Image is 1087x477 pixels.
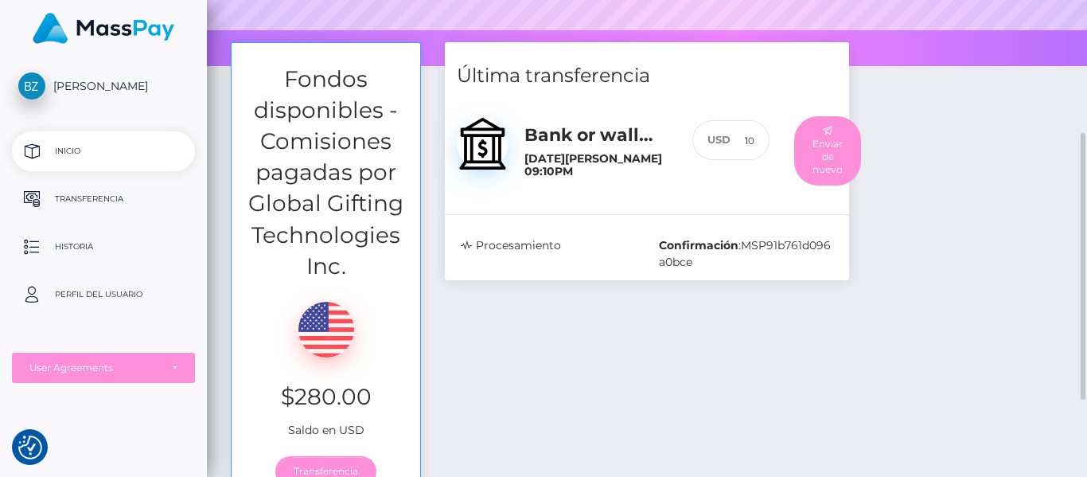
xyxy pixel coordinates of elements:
b: Confirmación [659,238,738,252]
h3: Fondos disponibles - Comisiones pagadas por Global Gifting Technologies Inc. [232,64,420,282]
div: User Agreements [29,362,160,374]
input: 100.36 [731,120,769,161]
a: Historia [12,227,195,267]
div: Saldo en USD [232,282,420,447]
p: Historia [18,235,189,259]
div: : [647,237,845,271]
img: MassPay [33,13,174,44]
img: USD.png [298,302,354,358]
p: Transferencia [18,187,189,211]
h5: Bank or wallet deposit / ARS [524,123,669,148]
img: Revisit consent button [18,436,42,459]
p: Perfil del usuario [18,283,189,307]
p: Inicio [18,139,189,163]
span: [PERSON_NAME] [12,79,195,93]
h4: Última transferencia [457,62,837,90]
button: Consent Preferences [18,436,42,459]
a: Perfil del usuario [12,275,195,315]
span: MSP91b761d096a0bce [659,238,831,269]
button: Enviar de nuevo [794,116,861,186]
h6: [DATE][PERSON_NAME] 09:10PM [524,152,669,179]
a: Inicio [12,131,195,171]
h3: $280.00 [244,381,408,412]
button: User Agreements [12,353,195,383]
a: Transferencia [12,179,195,219]
div: USD [692,120,731,161]
img: bank.svg [457,118,508,170]
div: Procesamiento [449,237,647,271]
